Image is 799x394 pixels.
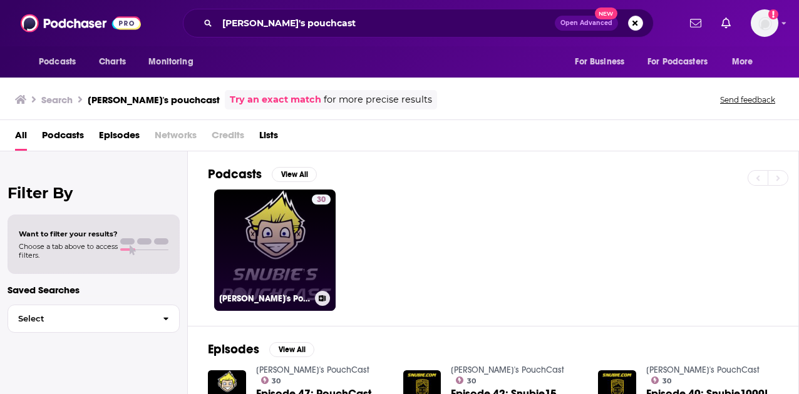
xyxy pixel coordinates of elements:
p: Saved Searches [8,284,180,296]
div: Search podcasts, credits, & more... [183,9,654,38]
button: open menu [30,50,92,74]
span: 30 [272,378,281,384]
h3: [PERSON_NAME]'s PouchCast [219,293,310,304]
span: Open Advanced [560,20,612,26]
a: Try an exact match [230,93,321,107]
h2: Episodes [208,341,259,357]
img: User Profile [751,9,778,37]
h2: Podcasts [208,166,262,182]
a: 30 [261,376,281,384]
a: Snubie's PouchCast [646,365,760,375]
span: For Podcasters [647,53,708,71]
span: Select [8,315,153,323]
h2: Filter By [8,184,180,202]
a: Show notifications dropdown [716,13,736,34]
span: 30 [317,194,326,206]
span: 30 [662,378,671,384]
span: Logged in as HavasAlexa [751,9,778,37]
a: Podcasts [42,125,84,151]
span: Podcasts [39,53,76,71]
button: open menu [140,50,209,74]
a: 30[PERSON_NAME]'s PouchCast [214,189,336,311]
span: New [595,8,617,19]
a: Snubie's PouchCast [256,365,369,375]
a: All [15,125,27,151]
a: Episodes [99,125,140,151]
button: Send feedback [716,94,779,105]
a: 30 [651,376,671,384]
a: EpisodesView All [208,341,314,357]
button: open menu [639,50,726,74]
svg: Add a profile image [768,9,778,19]
button: Select [8,305,180,333]
img: Podchaser - Follow, Share and Rate Podcasts [21,11,141,35]
button: open menu [566,50,640,74]
span: 30 [467,378,476,384]
span: Monitoring [148,53,193,71]
h3: Search [41,94,73,106]
a: 30 [312,194,331,205]
button: View All [272,167,317,182]
button: Show profile menu [751,9,778,37]
a: Show notifications dropdown [685,13,706,34]
span: Choose a tab above to access filters. [19,242,118,260]
span: Credits [212,125,244,151]
span: for more precise results [324,93,432,107]
button: View All [269,342,314,357]
h3: [PERSON_NAME]'s pouchcast [88,94,220,106]
span: Want to filter your results? [19,230,118,238]
a: PodcastsView All [208,166,317,182]
a: 30 [456,376,476,384]
button: open menu [723,50,769,74]
span: Charts [99,53,126,71]
span: Networks [155,125,197,151]
span: For Business [575,53,624,71]
a: Charts [91,50,133,74]
a: Lists [259,125,278,151]
input: Search podcasts, credits, & more... [217,13,555,33]
a: Snubie's PouchCast [451,365,564,375]
span: More [732,53,753,71]
button: Open AdvancedNew [555,16,618,31]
